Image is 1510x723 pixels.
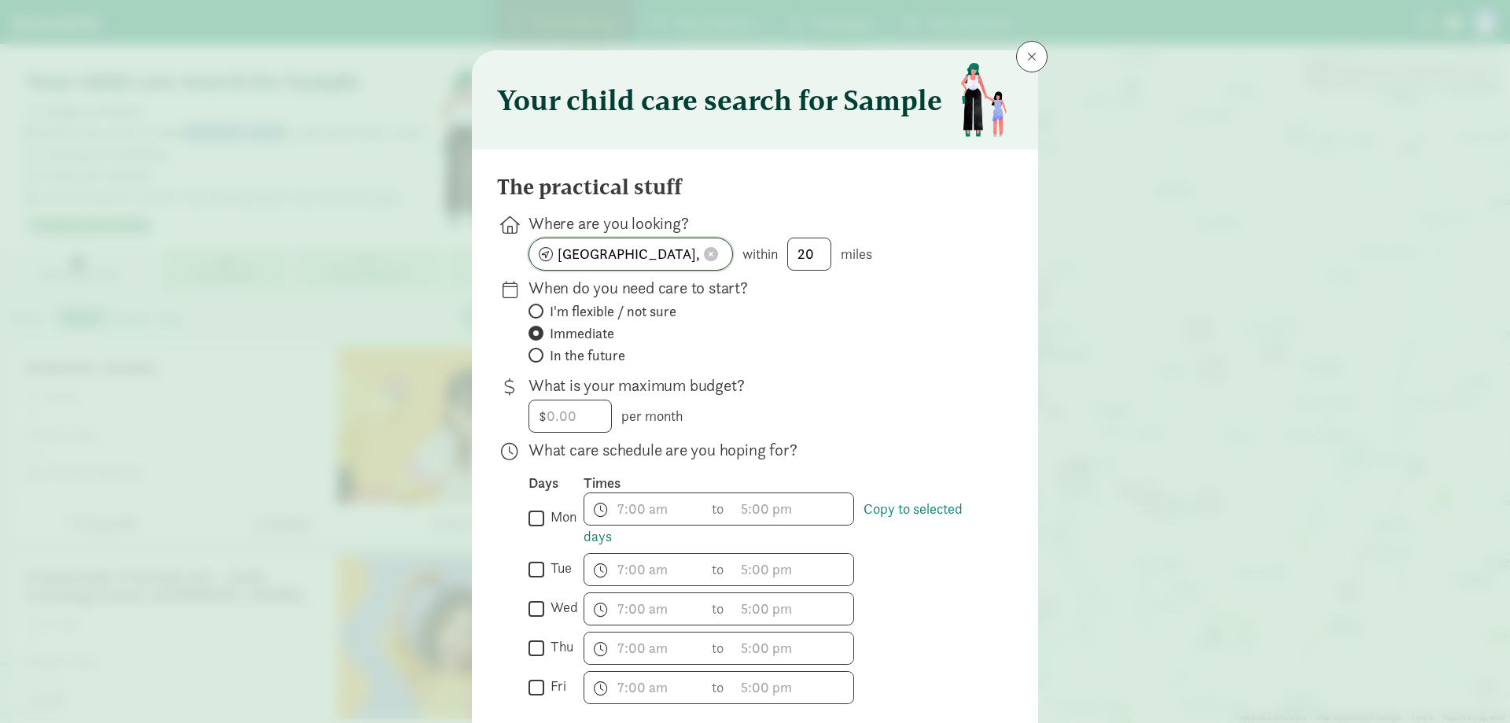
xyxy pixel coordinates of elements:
[734,554,853,585] input: 5:00 pm
[497,84,942,116] h3: Your child care search for Sample
[712,677,726,698] span: to
[528,439,988,461] p: What care schedule are you hoping for?
[528,212,988,234] p: Where are you looking?
[544,507,576,526] label: mon
[584,474,988,492] div: Times
[584,593,704,625] input: 7:00 am
[742,245,778,263] span: within
[841,245,872,263] span: miles
[584,633,704,664] input: 7:00 am
[712,498,726,519] span: to
[550,346,625,365] span: In the future
[734,672,853,703] input: 5:00 pm
[712,559,726,580] span: to
[734,593,853,625] input: 5:00 pm
[528,277,988,299] p: When do you need care to start?
[544,677,566,695] label: fri
[584,500,963,545] a: Copy to selected days
[584,554,704,585] input: 7:00 am
[544,637,573,656] label: thu
[550,302,676,321] span: I'm flexible / not sure
[712,637,726,658] span: to
[544,559,572,577] label: tue
[550,324,614,343] span: Immediate
[528,374,988,397] p: What is your maximum budget?
[734,493,853,525] input: 5:00 pm
[621,407,683,425] span: per month
[544,598,578,617] label: wed
[734,633,853,664] input: 5:00 pm
[529,400,611,432] input: 0.00
[712,598,726,619] span: to
[497,175,682,200] h4: The practical stuff
[584,493,704,525] input: 7:00 am
[584,672,704,703] input: 7:00 am
[528,474,584,492] div: Days
[529,238,732,270] input: enter zipcode or address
